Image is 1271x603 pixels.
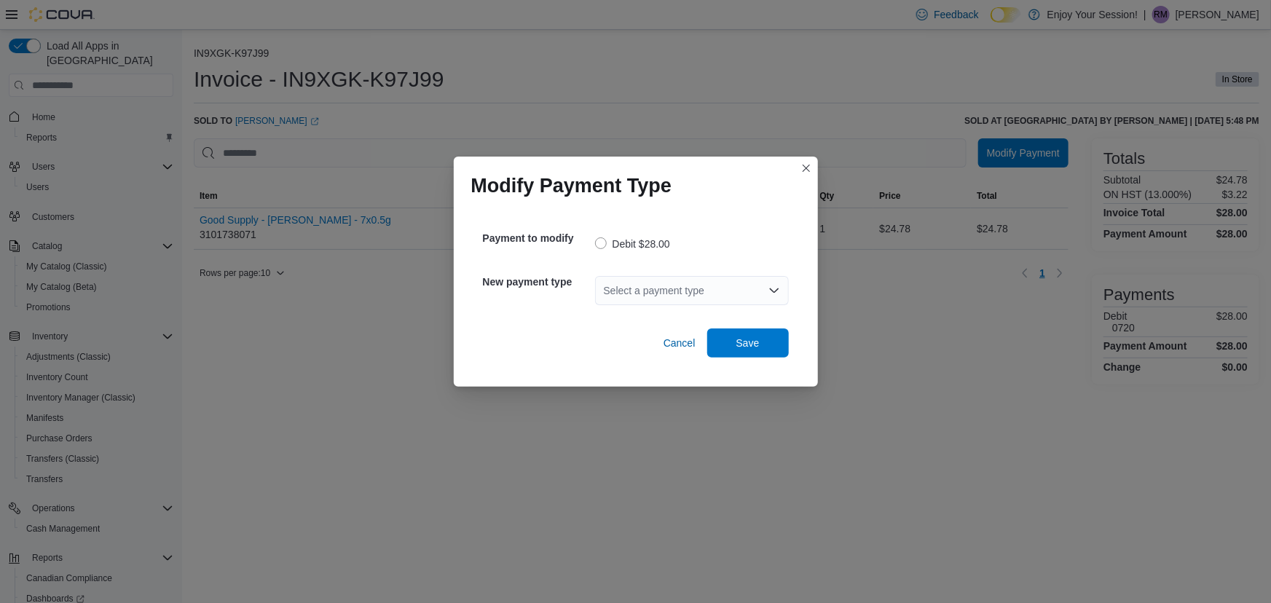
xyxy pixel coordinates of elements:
button: Open list of options [768,285,780,296]
input: Accessible screen reader label [604,282,605,299]
h5: New payment type [483,267,592,296]
h5: Payment to modify [483,224,592,253]
h1: Modify Payment Type [471,174,672,197]
span: Save [736,336,760,350]
span: Cancel [664,336,696,350]
label: Debit $28.00 [595,235,670,253]
button: Save [707,328,789,358]
button: Closes this modal window [798,159,815,177]
button: Cancel [658,328,701,358]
